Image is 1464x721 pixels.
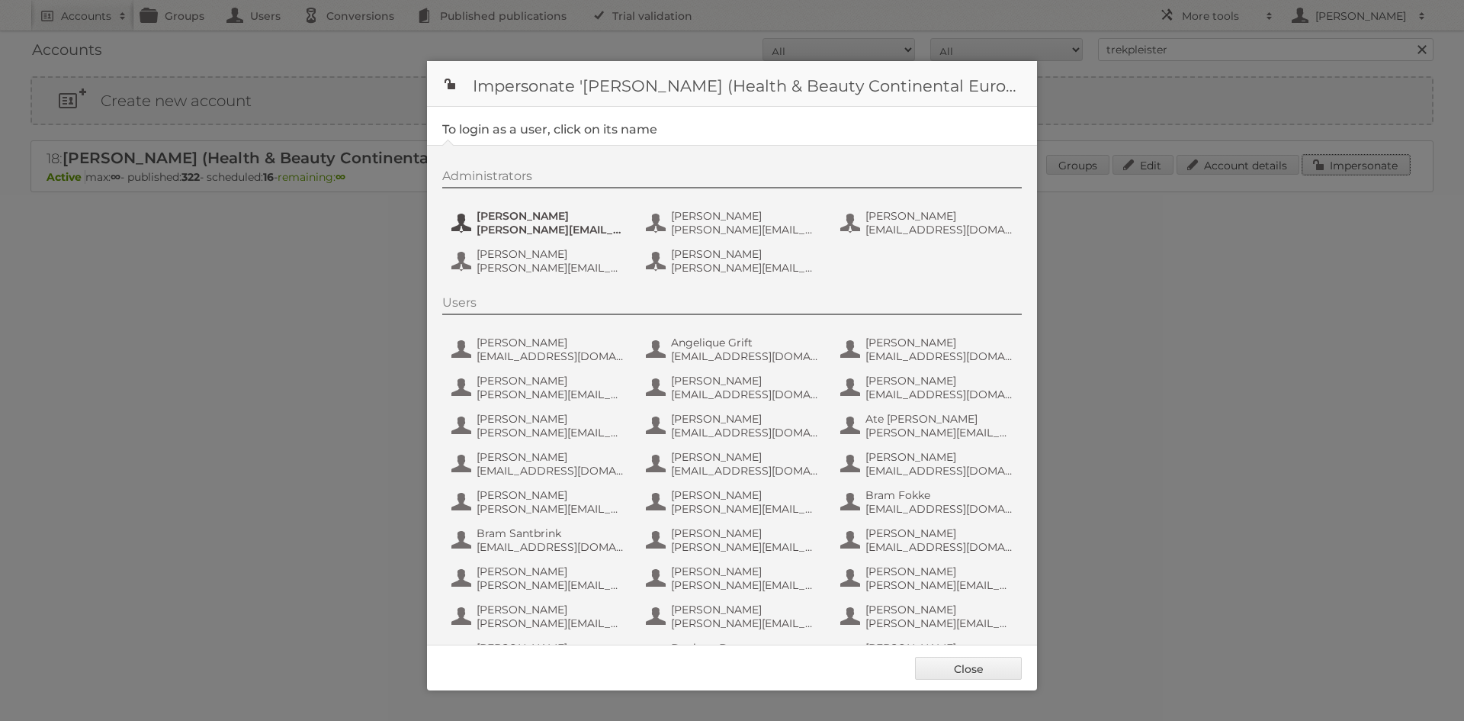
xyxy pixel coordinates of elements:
[865,641,1013,655] span: [PERSON_NAME]
[477,374,624,388] span: [PERSON_NAME]
[450,410,629,441] button: [PERSON_NAME] [PERSON_NAME][EMAIL_ADDRESS][DOMAIN_NAME]
[671,540,819,554] span: [PERSON_NAME][EMAIL_ADDRESS][DOMAIN_NAME]
[427,61,1037,107] h1: Impersonate '[PERSON_NAME] (Health & Beauty Continental Europe) B.V.'
[644,639,823,670] button: Danique Bats [EMAIL_ADDRESS][DOMAIN_NAME]
[839,208,1018,238] button: [PERSON_NAME] [EMAIL_ADDRESS][DOMAIN_NAME]
[450,639,629,670] button: [PERSON_NAME] [EMAIL_ADDRESS][DOMAIN_NAME]
[839,334,1018,365] button: [PERSON_NAME] [EMAIL_ADDRESS][DOMAIN_NAME]
[671,388,819,401] span: [EMAIL_ADDRESS][DOMAIN_NAME]
[442,295,1022,315] div: Users
[644,246,823,276] button: [PERSON_NAME] [PERSON_NAME][EMAIL_ADDRESS][DOMAIN_NAME]
[671,488,819,502] span: [PERSON_NAME]
[865,223,1013,237] span: [EMAIL_ADDRESS][DOMAIN_NAME]
[865,616,1013,630] span: [PERSON_NAME][EMAIL_ADDRESS][DOMAIN_NAME]
[915,657,1022,680] a: Close
[865,578,1013,592] span: [PERSON_NAME][EMAIL_ADDRESS][DOMAIN_NAME]
[450,208,629,238] button: [PERSON_NAME] [PERSON_NAME][EMAIL_ADDRESS][DOMAIN_NAME]
[477,426,624,439] span: [PERSON_NAME][EMAIL_ADDRESS][DOMAIN_NAME]
[644,334,823,365] button: Angelique Grift [EMAIL_ADDRESS][DOMAIN_NAME]
[865,336,1013,349] span: [PERSON_NAME]
[839,372,1018,403] button: [PERSON_NAME] [EMAIL_ADDRESS][DOMAIN_NAME]
[671,349,819,363] span: [EMAIL_ADDRESS][DOMAIN_NAME]
[865,540,1013,554] span: [EMAIL_ADDRESS][DOMAIN_NAME]
[839,563,1018,594] button: [PERSON_NAME] [PERSON_NAME][EMAIL_ADDRESS][DOMAIN_NAME]
[477,526,624,540] span: Bram Santbrink
[644,601,823,632] button: [PERSON_NAME] [PERSON_NAME][EMAIL_ADDRESS][DOMAIN_NAME]
[450,487,629,517] button: [PERSON_NAME] [PERSON_NAME][EMAIL_ADDRESS][DOMAIN_NAME]
[477,223,624,237] span: [PERSON_NAME][EMAIL_ADDRESS][DOMAIN_NAME]
[477,616,624,630] span: [PERSON_NAME][EMAIL_ADDRESS][DOMAIN_NAME]
[450,601,629,632] button: [PERSON_NAME] [PERSON_NAME][EMAIL_ADDRESS][DOMAIN_NAME]
[865,388,1013,401] span: [EMAIL_ADDRESS][DOMAIN_NAME]
[644,449,823,479] button: [PERSON_NAME] [EMAIL_ADDRESS][DOMAIN_NAME]
[671,464,819,478] span: [EMAIL_ADDRESS][DOMAIN_NAME]
[477,412,624,426] span: [PERSON_NAME]
[671,603,819,616] span: [PERSON_NAME]
[477,336,624,349] span: [PERSON_NAME]
[644,525,823,555] button: [PERSON_NAME] [PERSON_NAME][EMAIL_ADDRESS][DOMAIN_NAME]
[671,247,819,261] span: [PERSON_NAME]
[671,578,819,592] span: [PERSON_NAME][EMAIL_ADDRESS][DOMAIN_NAME]
[671,426,819,439] span: [EMAIL_ADDRESS][DOMAIN_NAME]
[671,565,819,578] span: [PERSON_NAME]
[477,540,624,554] span: [EMAIL_ADDRESS][DOMAIN_NAME]
[671,336,819,349] span: Angelique Grift
[865,426,1013,439] span: [PERSON_NAME][EMAIL_ADDRESS][DOMAIN_NAME]
[671,641,819,655] span: Danique Bats
[865,349,1013,363] span: [EMAIL_ADDRESS][DOMAIN_NAME]
[644,487,823,517] button: [PERSON_NAME] [PERSON_NAME][EMAIL_ADDRESS][DOMAIN_NAME]
[477,247,624,261] span: [PERSON_NAME]
[865,412,1013,426] span: Ate [PERSON_NAME]
[477,641,624,655] span: [PERSON_NAME]
[839,639,1018,670] button: [PERSON_NAME] [PERSON_NAME][EMAIL_ADDRESS][DOMAIN_NAME]
[865,464,1013,478] span: [EMAIL_ADDRESS][DOMAIN_NAME]
[865,565,1013,578] span: [PERSON_NAME]
[671,412,819,426] span: [PERSON_NAME]
[839,410,1018,441] button: Ate [PERSON_NAME] [PERSON_NAME][EMAIL_ADDRESS][DOMAIN_NAME]
[865,526,1013,540] span: [PERSON_NAME]
[865,603,1013,616] span: [PERSON_NAME]
[865,488,1013,502] span: Bram Fokke
[442,122,657,137] legend: To login as a user, click on its name
[644,410,823,441] button: [PERSON_NAME] [EMAIL_ADDRESS][DOMAIN_NAME]
[671,526,819,540] span: [PERSON_NAME]
[450,563,629,594] button: [PERSON_NAME] [PERSON_NAME][EMAIL_ADDRESS][DOMAIN_NAME]
[477,565,624,578] span: [PERSON_NAME]
[671,502,819,516] span: [PERSON_NAME][EMAIL_ADDRESS][DOMAIN_NAME]
[477,209,624,223] span: [PERSON_NAME]
[477,349,624,363] span: [EMAIL_ADDRESS][DOMAIN_NAME]
[477,261,624,275] span: [PERSON_NAME][EMAIL_ADDRESS][DOMAIN_NAME]
[477,464,624,478] span: [EMAIL_ADDRESS][DOMAIN_NAME]
[865,209,1013,223] span: [PERSON_NAME]
[865,450,1013,464] span: [PERSON_NAME]
[477,488,624,502] span: [PERSON_NAME]
[671,261,819,275] span: [PERSON_NAME][EMAIL_ADDRESS][DOMAIN_NAME]
[839,449,1018,479] button: [PERSON_NAME] [EMAIL_ADDRESS][DOMAIN_NAME]
[644,372,823,403] button: [PERSON_NAME] [EMAIL_ADDRESS][DOMAIN_NAME]
[839,487,1018,517] button: Bram Fokke [EMAIL_ADDRESS][DOMAIN_NAME]
[671,209,819,223] span: [PERSON_NAME]
[644,563,823,594] button: [PERSON_NAME] [PERSON_NAME][EMAIL_ADDRESS][DOMAIN_NAME]
[644,208,823,238] button: [PERSON_NAME] [PERSON_NAME][EMAIL_ADDRESS][DOMAIN_NAME]
[839,525,1018,555] button: [PERSON_NAME] [EMAIL_ADDRESS][DOMAIN_NAME]
[671,450,819,464] span: [PERSON_NAME]
[477,578,624,592] span: [PERSON_NAME][EMAIL_ADDRESS][DOMAIN_NAME]
[450,246,629,276] button: [PERSON_NAME] [PERSON_NAME][EMAIL_ADDRESS][DOMAIN_NAME]
[442,169,1022,188] div: Administrators
[450,372,629,403] button: [PERSON_NAME] [PERSON_NAME][EMAIL_ADDRESS][DOMAIN_NAME]
[671,616,819,630] span: [PERSON_NAME][EMAIL_ADDRESS][DOMAIN_NAME]
[839,601,1018,632] button: [PERSON_NAME] [PERSON_NAME][EMAIL_ADDRESS][DOMAIN_NAME]
[865,502,1013,516] span: [EMAIL_ADDRESS][DOMAIN_NAME]
[450,525,629,555] button: Bram Santbrink [EMAIL_ADDRESS][DOMAIN_NAME]
[477,502,624,516] span: [PERSON_NAME][EMAIL_ADDRESS][DOMAIN_NAME]
[477,450,624,464] span: [PERSON_NAME]
[477,603,624,616] span: [PERSON_NAME]
[671,374,819,388] span: [PERSON_NAME]
[671,223,819,237] span: [PERSON_NAME][EMAIL_ADDRESS][DOMAIN_NAME]
[865,374,1013,388] span: [PERSON_NAME]
[450,449,629,479] button: [PERSON_NAME] [EMAIL_ADDRESS][DOMAIN_NAME]
[477,388,624,401] span: [PERSON_NAME][EMAIL_ADDRESS][DOMAIN_NAME]
[450,334,629,365] button: [PERSON_NAME] [EMAIL_ADDRESS][DOMAIN_NAME]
